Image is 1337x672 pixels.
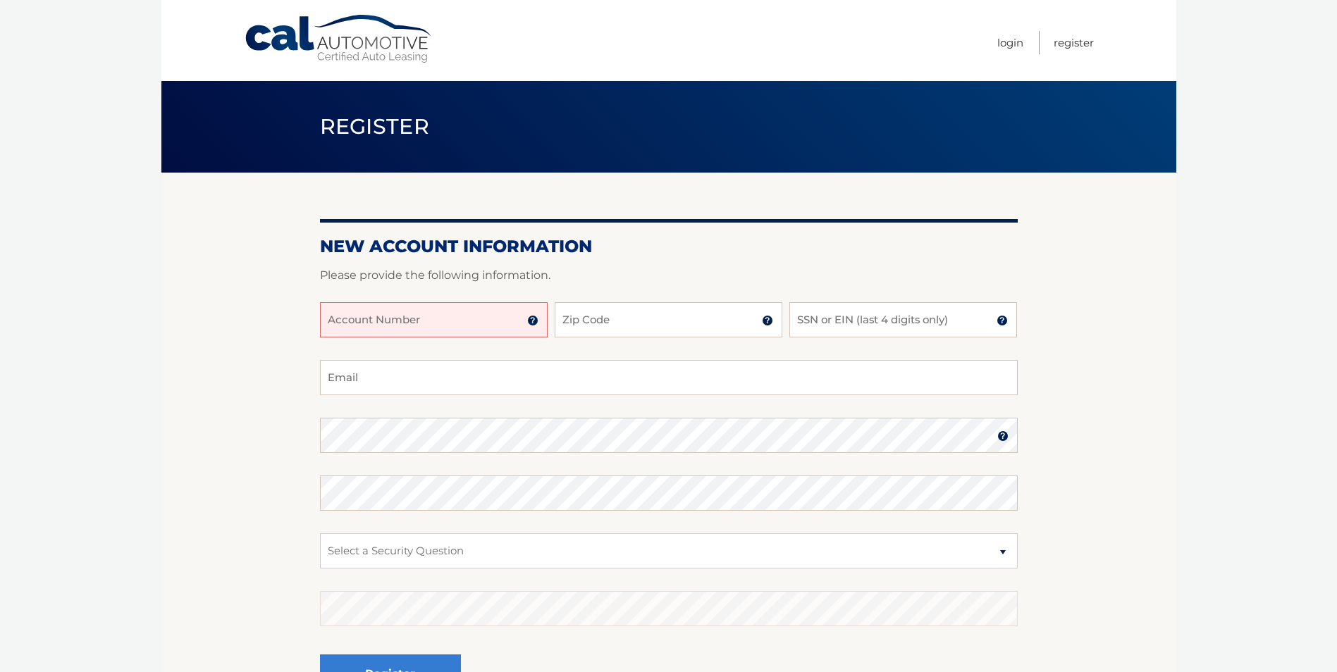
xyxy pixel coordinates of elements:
[1054,31,1094,54] a: Register
[320,360,1018,395] input: Email
[320,113,430,139] span: Register
[320,266,1018,285] p: Please provide the following information.
[244,14,434,64] a: Cal Automotive
[320,302,548,337] input: Account Number
[555,302,782,337] input: Zip Code
[997,315,1008,326] img: tooltip.svg
[320,236,1018,257] h2: New Account Information
[762,315,773,326] img: tooltip.svg
[789,302,1017,337] input: SSN or EIN (last 4 digits only)
[997,430,1009,442] img: tooltip.svg
[997,31,1023,54] a: Login
[527,315,538,326] img: tooltip.svg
